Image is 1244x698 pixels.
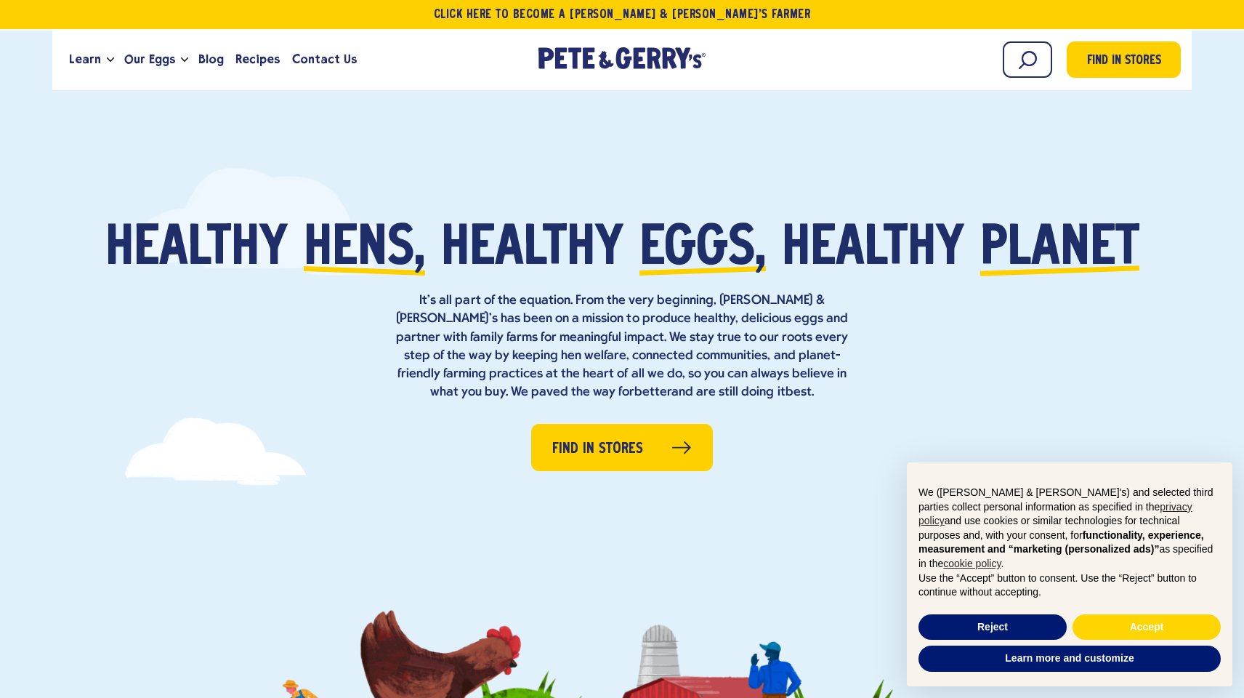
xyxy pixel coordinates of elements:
[230,40,286,79] a: Recipes
[63,40,107,79] a: Learn
[181,57,188,63] button: Open the dropdown menu for Our Eggs
[198,50,224,68] span: Blog
[124,50,175,68] span: Our Eggs
[1073,614,1221,641] button: Accept
[105,222,288,277] span: Healthy
[782,222,964,277] span: healthy
[918,571,1221,600] p: Use the “Accept” button to consent. Use the “Reject” button to continue without accepting.
[943,558,1001,569] a: cookie policy
[292,50,357,68] span: Contact Us
[980,222,1139,277] span: planet
[69,50,101,68] span: Learn
[304,222,425,277] span: hens,
[107,57,114,63] button: Open the dropdown menu for Learn
[918,614,1067,641] button: Reject
[552,438,643,460] span: Find in Stores
[639,222,766,277] span: eggs,
[118,40,181,79] a: Our Eggs
[1067,41,1181,78] a: Find in Stores
[634,385,671,399] strong: better
[235,50,280,68] span: Recipes
[193,40,230,79] a: Blog
[286,40,363,79] a: Contact Us
[531,424,713,471] a: Find in Stores
[1003,41,1052,78] input: Search
[389,292,855,401] p: It’s all part of the equation. From the very beginning, [PERSON_NAME] & [PERSON_NAME]’s has been ...
[918,486,1221,571] p: We ([PERSON_NAME] & [PERSON_NAME]'s) and selected third parties collect personal information as s...
[785,385,812,399] strong: best
[1087,52,1161,71] span: Find in Stores
[441,222,623,277] span: healthy
[918,646,1221,672] button: Learn more and customize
